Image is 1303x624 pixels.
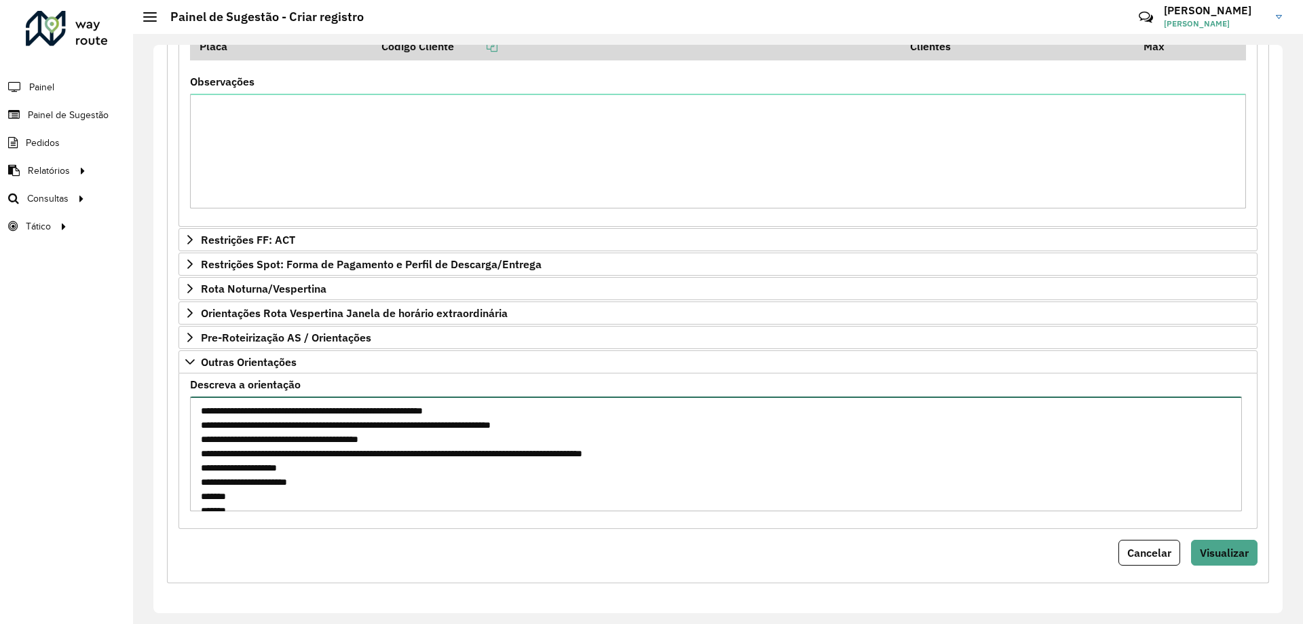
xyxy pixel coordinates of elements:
th: Código Cliente [373,32,901,60]
a: Orientações Rota Vespertina Janela de horário extraordinária [178,301,1258,325]
span: Restrições FF: ACT [201,234,295,245]
button: Visualizar [1191,540,1258,566]
label: Observações [190,73,254,90]
th: Placa [190,32,373,60]
span: Restrições Spot: Forma de Pagamento e Perfil de Descarga/Entrega [201,259,542,270]
span: Painel [29,80,54,94]
span: Tático [26,219,51,234]
h3: [PERSON_NAME] [1164,4,1266,17]
a: Restrições Spot: Forma de Pagamento e Perfil de Descarga/Entrega [178,253,1258,276]
span: Rota Noturna/Vespertina [201,283,326,294]
button: Cancelar [1118,540,1180,566]
a: Outras Orientações [178,350,1258,373]
span: Pre-Roteirização AS / Orientações [201,332,371,343]
span: Cancelar [1127,546,1171,559]
div: Outras Orientações [178,373,1258,529]
span: Painel de Sugestão [28,108,109,122]
th: Max [1134,32,1188,60]
a: Copiar [454,39,497,53]
span: Pedidos [26,136,60,150]
label: Descreva a orientação [190,376,301,392]
h2: Painel de Sugestão - Criar registro [157,10,364,24]
span: [PERSON_NAME] [1164,18,1266,30]
a: Restrições FF: ACT [178,228,1258,251]
th: Clientes [901,32,1134,60]
span: Relatórios [28,164,70,178]
span: Visualizar [1200,546,1249,559]
a: Contato Rápido [1131,3,1160,32]
span: Orientações Rota Vespertina Janela de horário extraordinária [201,308,508,318]
span: Consultas [27,191,69,206]
a: Pre-Roteirização AS / Orientações [178,326,1258,349]
span: Outras Orientações [201,356,297,367]
a: Rota Noturna/Vespertina [178,277,1258,300]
